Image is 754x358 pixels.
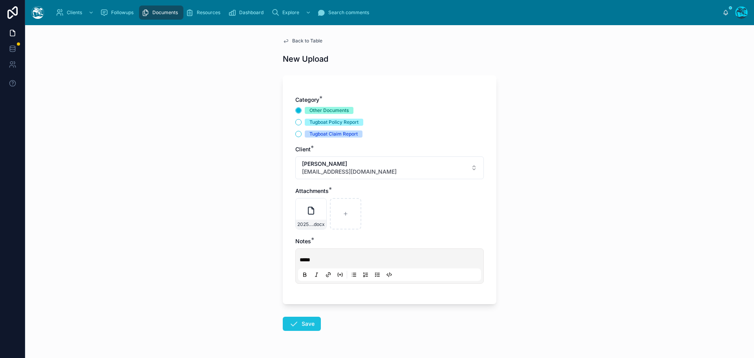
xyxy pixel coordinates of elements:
span: Followups [111,9,134,16]
span: Attachments [295,187,329,194]
a: Resources [183,6,226,20]
span: Notes [295,238,311,244]
div: scrollable content [50,4,723,21]
span: [EMAIL_ADDRESS][DOMAIN_NAME] [302,168,397,176]
span: 20251009_Request for Documents Relied Upon in Remediation Estimate_Sedlik [297,221,313,228]
a: Back to Table [283,38,322,44]
a: Clients [53,6,98,20]
div: Tugboat Policy Report [309,119,359,126]
div: Other Documents [309,107,349,114]
span: Documents [152,9,178,16]
span: [PERSON_NAME] [302,160,397,168]
a: Documents [139,6,183,20]
a: Search comments [315,6,375,20]
span: Resources [197,9,220,16]
a: Explore [269,6,315,20]
span: Category [295,96,319,103]
span: Dashboard [239,9,264,16]
div: Tugboat Claim Report [309,130,358,138]
h1: New Upload [283,53,328,64]
a: Dashboard [226,6,269,20]
span: Client [295,146,311,152]
img: App logo [31,6,44,19]
span: .docx [313,221,325,228]
button: Select Button [295,156,484,179]
span: Explore [282,9,299,16]
a: Followups [98,6,139,20]
span: Back to Table [292,38,322,44]
button: Save [283,317,321,331]
span: Search comments [328,9,369,16]
span: Clients [67,9,82,16]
